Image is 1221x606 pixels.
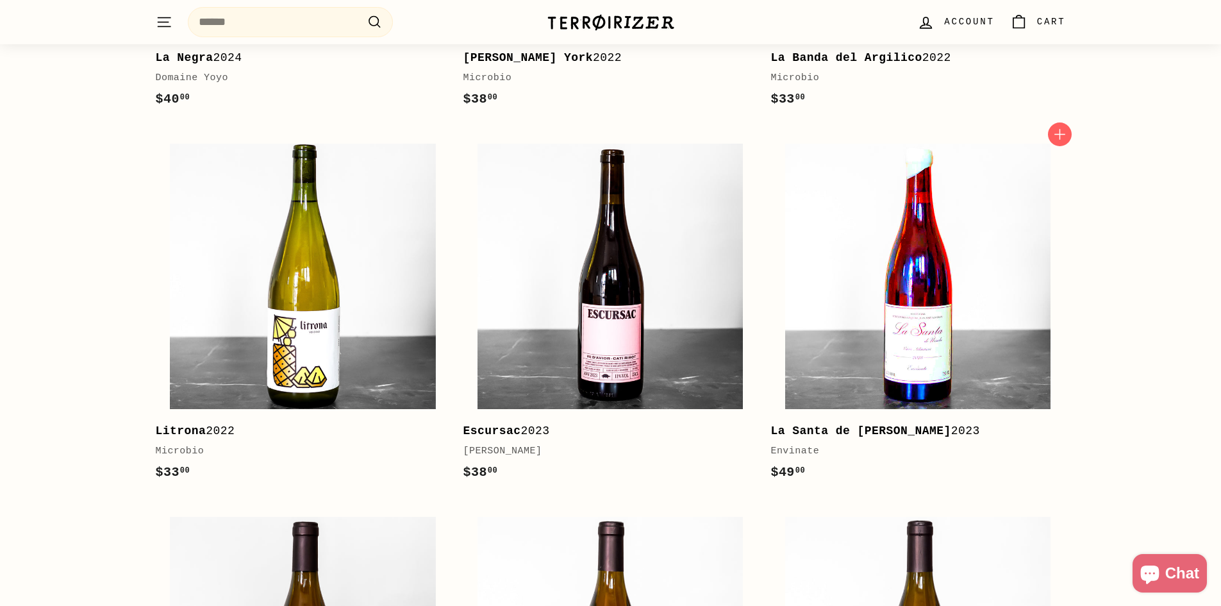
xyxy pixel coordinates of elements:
[156,71,438,86] div: Domaine Yoyo
[770,425,951,437] b: La Santa de [PERSON_NAME]
[156,92,190,106] span: $40
[463,49,745,67] div: 2022
[156,51,213,64] b: La Negra
[463,129,758,496] a: Escursac2023[PERSON_NAME]
[770,422,1052,441] div: 2023
[463,422,745,441] div: 2023
[488,466,497,475] sup: 00
[156,425,206,437] b: Litrona
[463,71,745,86] div: Microbio
[180,466,190,475] sup: 00
[944,15,994,29] span: Account
[156,444,438,459] div: Microbio
[770,129,1065,496] a: La Santa de [PERSON_NAME]2023Envinate
[156,129,451,496] a: Litrona2022Microbio
[770,465,805,480] span: $49
[795,466,805,475] sup: 00
[770,444,1052,459] div: Envinate
[463,51,593,64] b: [PERSON_NAME] York
[463,444,745,459] div: [PERSON_NAME]
[463,92,497,106] span: $38
[180,93,190,102] sup: 00
[463,425,520,437] b: Escursac
[770,51,922,64] b: La Banda del Argilico
[1129,554,1211,596] inbox-online-store-chat: Shopify online store chat
[910,3,1002,41] a: Account
[488,93,497,102] sup: 00
[795,93,805,102] sup: 00
[770,49,1052,67] div: 2022
[1002,3,1074,41] a: Cart
[770,92,805,106] span: $33
[770,71,1052,86] div: Microbio
[1037,15,1066,29] span: Cart
[463,465,497,480] span: $38
[156,422,438,441] div: 2022
[156,49,438,67] div: 2024
[156,465,190,480] span: $33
